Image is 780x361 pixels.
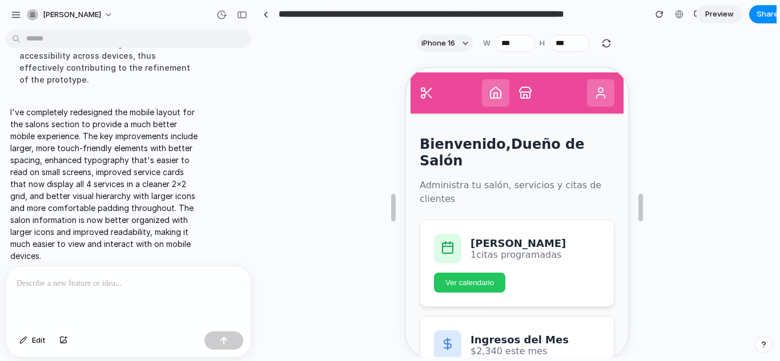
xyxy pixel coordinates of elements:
span: Edit [32,335,46,346]
p: I've completely redesigned the mobile layout for the salons section to provide a much better mobi... [10,106,201,262]
h3: [PERSON_NAME] [65,169,160,181]
h3: Ingresos del Mes [65,266,163,278]
button: Inicio [76,11,103,39]
span: Preview [705,9,734,20]
h2: Bienvenido, Dueño de Salón [14,68,208,102]
label: H [540,38,545,49]
p: Administra tu salón, servicios y citas de clientes [14,111,208,138]
span: Share [757,9,778,20]
a: Preview [697,5,742,23]
button: Mi Salón [106,11,133,39]
span: iPhone 16 [421,38,455,49]
button: Edit [14,331,51,350]
button: [PERSON_NAME] [22,6,119,24]
label: W [483,38,490,49]
button: Ver calendario [28,205,99,225]
p: 1 citas programadas [65,181,160,192]
button: Cerrar sesión [181,11,208,39]
span: [PERSON_NAME] [43,9,101,21]
button: iPhone 16 [417,35,473,52]
p: $2,340 este mes [65,278,163,289]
